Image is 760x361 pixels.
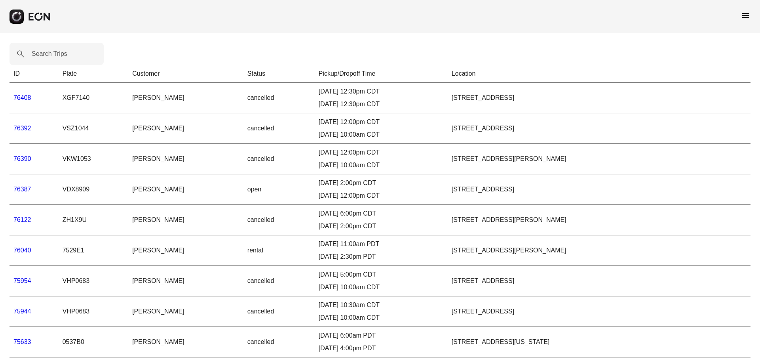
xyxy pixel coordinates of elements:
td: XGF7140 [59,83,128,113]
th: ID [9,65,59,83]
td: [PERSON_NAME] [128,235,243,266]
th: Pickup/Dropoff Time [315,65,448,83]
div: [DATE] 5:00pm CDT [319,270,444,279]
td: [PERSON_NAME] [128,113,243,144]
a: 76122 [13,216,31,223]
a: 75944 [13,308,31,315]
td: cancelled [243,296,315,327]
td: 0537B0 [59,327,128,357]
td: cancelled [243,205,315,235]
td: [PERSON_NAME] [128,174,243,205]
td: [PERSON_NAME] [128,83,243,113]
td: [PERSON_NAME] [128,327,243,357]
td: [STREET_ADDRESS][PERSON_NAME] [448,205,750,235]
td: VSZ1044 [59,113,128,144]
td: [PERSON_NAME] [128,144,243,174]
td: [STREET_ADDRESS][PERSON_NAME] [448,144,750,174]
div: [DATE] 6:00am PDT [319,331,444,340]
td: [PERSON_NAME] [128,296,243,327]
div: [DATE] 11:00am PDT [319,239,444,249]
div: [DATE] 10:00am CDT [319,160,444,170]
div: [DATE] 2:30pm PDT [319,252,444,262]
th: Customer [128,65,243,83]
td: VDX8909 [59,174,128,205]
div: [DATE] 10:30am CDT [319,300,444,310]
td: [STREET_ADDRESS] [448,266,750,296]
label: Search Trips [32,49,67,59]
td: cancelled [243,266,315,296]
div: [DATE] 10:00am CDT [319,130,444,139]
td: [STREET_ADDRESS] [448,113,750,144]
a: 75633 [13,338,31,345]
div: [DATE] 12:30pm CDT [319,99,444,109]
th: Status [243,65,315,83]
a: 76390 [13,155,31,162]
div: [DATE] 4:00pm PDT [319,344,444,353]
div: [DATE] 12:30pm CDT [319,87,444,96]
td: VHP0683 [59,266,128,296]
td: [STREET_ADDRESS] [448,174,750,205]
td: [PERSON_NAME] [128,205,243,235]
div: [DATE] 10:00am CDT [319,313,444,323]
td: ZH1X9U [59,205,128,235]
td: 7529E1 [59,235,128,266]
a: 76387 [13,186,31,193]
th: Plate [59,65,128,83]
td: [STREET_ADDRESS] [448,83,750,113]
td: cancelled [243,144,315,174]
td: rental [243,235,315,266]
div: [DATE] 12:00pm CDT [319,148,444,157]
td: [STREET_ADDRESS][US_STATE] [448,327,750,357]
div: [DATE] 10:00am CDT [319,283,444,292]
div: [DATE] 6:00pm CDT [319,209,444,218]
a: 76408 [13,94,31,101]
div: [DATE] 12:00pm CDT [319,191,444,201]
td: [PERSON_NAME] [128,266,243,296]
div: [DATE] 2:00pm CDT [319,178,444,188]
a: 76392 [13,125,31,132]
a: 76040 [13,247,31,254]
td: open [243,174,315,205]
td: VKW1053 [59,144,128,174]
td: VHP0683 [59,296,128,327]
span: menu [741,11,750,20]
td: [STREET_ADDRESS] [448,296,750,327]
th: Location [448,65,750,83]
td: [STREET_ADDRESS][PERSON_NAME] [448,235,750,266]
td: cancelled [243,83,315,113]
td: cancelled [243,327,315,357]
a: 75954 [13,277,31,284]
td: cancelled [243,113,315,144]
div: [DATE] 2:00pm CDT [319,222,444,231]
div: [DATE] 12:00pm CDT [319,117,444,127]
